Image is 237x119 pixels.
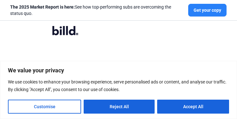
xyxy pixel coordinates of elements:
[10,4,184,17] div: See how top-performing subs are overcoming the status quo.
[10,4,75,10] span: The 2025 Market Report is here:
[84,100,155,114] button: Reject All
[8,78,229,93] p: We use cookies to enhance your browsing experience, serve personalised ads or content, and analys...
[8,100,81,114] button: Customise
[188,4,227,17] button: Get your copy
[8,67,229,74] p: We value your privacy
[157,100,229,114] button: Accept All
